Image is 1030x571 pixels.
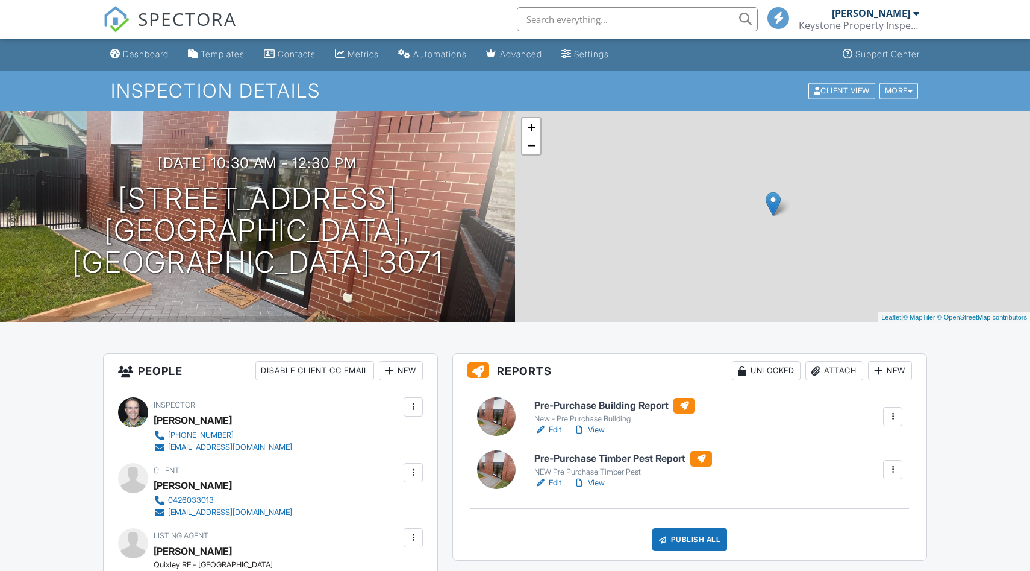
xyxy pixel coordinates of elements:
h6: Pre-Purchase Timber Pest Report [534,451,712,467]
a: Zoom in [522,118,540,136]
a: [EMAIL_ADDRESS][DOMAIN_NAME] [154,441,292,453]
div: Disable Client CC Email [255,361,374,380]
img: The Best Home Inspection Software - Spectora [103,6,130,33]
div: Unlocked [732,361,801,380]
h3: Reports [453,354,926,388]
h3: People [104,354,437,388]
div: Contacts [278,49,316,59]
span: Listing Agent [154,531,208,540]
a: [EMAIL_ADDRESS][DOMAIN_NAME] [154,506,292,519]
a: View [573,424,605,436]
span: SPECTORA [138,6,237,31]
h3: [DATE] 10:30 am - 12:30 pm [158,155,357,171]
span: Client [154,466,179,475]
input: Search everything... [517,7,758,31]
div: New [868,361,912,380]
div: Dashboard [123,49,169,59]
h1: Inspection Details [111,80,919,101]
div: Quixley RE - [GEOGRAPHIC_DATA] [154,560,287,570]
a: Edit [534,424,561,436]
a: Automations (Basic) [393,43,472,66]
div: [PERSON_NAME] [832,7,910,19]
div: [EMAIL_ADDRESS][DOMAIN_NAME] [168,443,292,452]
a: SPECTORA [103,16,237,42]
div: Automations [413,49,467,59]
a: Client View [807,86,878,95]
a: Edit [534,477,561,489]
a: Pre-Purchase Timber Pest Report NEW Pre Purchase Timber Pest [534,451,712,478]
a: Pre-Purchase Building Report New - Pre Purchase Building [534,398,695,424]
a: [PHONE_NUMBER] [154,429,292,441]
div: 0426033013 [168,496,214,505]
div: Keystone Property Inspections [799,19,919,31]
a: Zoom out [522,136,540,154]
div: Metrics [348,49,379,59]
div: | [878,312,1030,323]
a: Metrics [330,43,384,66]
div: Advanced [500,49,542,59]
div: New - Pre Purchase Building [534,414,695,424]
a: © OpenStreetMap contributors [937,314,1027,321]
div: [PHONE_NUMBER] [168,431,234,440]
a: Settings [557,43,614,66]
div: Attach [805,361,863,380]
div: Support Center [855,49,920,59]
div: [PERSON_NAME] [154,476,232,494]
h1: [STREET_ADDRESS] [GEOGRAPHIC_DATA], [GEOGRAPHIC_DATA] 3071 [19,183,496,278]
a: © MapTiler [903,314,935,321]
a: Leaflet [881,314,901,321]
div: NEW Pre Purchase Timber Pest [534,467,712,477]
a: Support Center [838,43,925,66]
a: Templates [183,43,249,66]
div: New [379,361,423,380]
div: Publish All [652,528,728,551]
div: Templates [201,49,245,59]
a: [PERSON_NAME] [154,542,232,560]
a: Advanced [481,43,547,66]
span: Inspector [154,400,195,409]
div: [EMAIL_ADDRESS][DOMAIN_NAME] [168,508,292,517]
div: More [879,83,919,99]
div: Client View [808,83,875,99]
a: Contacts [259,43,320,66]
h6: Pre-Purchase Building Report [534,398,695,414]
div: [PERSON_NAME] [154,411,232,429]
a: View [573,477,605,489]
a: Dashboard [105,43,173,66]
a: 0426033013 [154,494,292,506]
div: Settings [574,49,609,59]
